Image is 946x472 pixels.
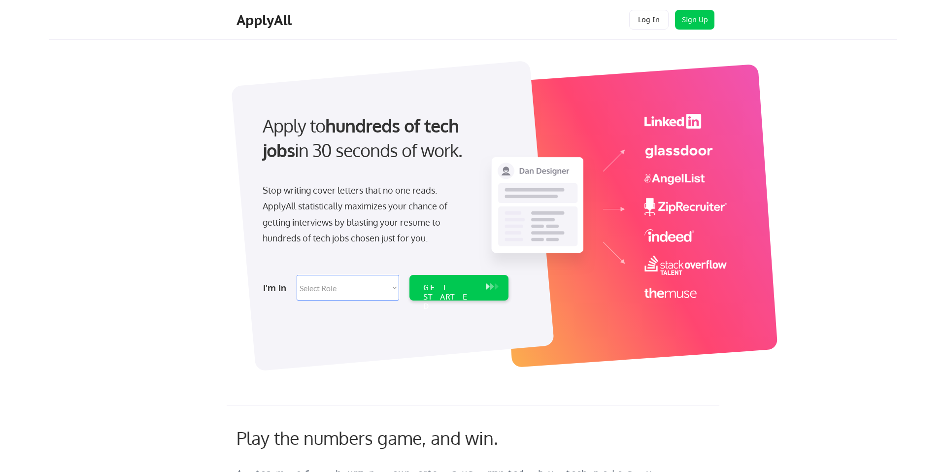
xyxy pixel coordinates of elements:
button: Log In [629,10,669,30]
div: ApplyAll [236,12,295,29]
div: Apply to in 30 seconds of work. [263,113,505,163]
button: Sign Up [675,10,714,30]
div: I'm in [263,280,291,296]
div: Stop writing cover letters that no one reads. ApplyAll statistically maximizes your chance of get... [263,182,465,246]
div: Play the numbers game, and win. [236,427,542,448]
div: GET STARTED [423,283,476,311]
strong: hundreds of tech jobs [263,114,463,161]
